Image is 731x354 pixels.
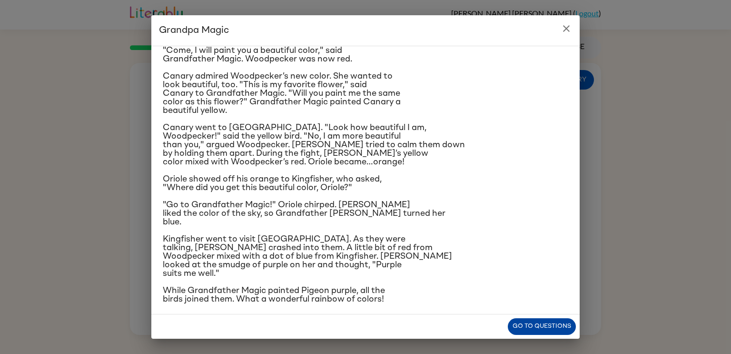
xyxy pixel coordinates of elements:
span: "Come, I will paint you a beautiful color," said Grandfather Magic. Woodpecker was now red. [163,46,352,63]
span: Canary went to [GEOGRAPHIC_DATA]. "Look how beautiful I am, Woodpecker!" said the yellow bird. "N... [163,123,465,166]
span: Canary admired Woodpecker’s new color. She wanted to look beautiful, too. "This is my favorite fl... [163,72,401,115]
span: While Grandfather Magic painted Pigeon purple, all the birds joined them. What a wonderful rainbo... [163,286,385,303]
span: Kingfisher went to visit [GEOGRAPHIC_DATA]. As they were talking, [PERSON_NAME] crashed into them... [163,235,452,278]
button: close [557,19,576,38]
button: Go to questions [508,318,576,335]
span: "Go to Grandfather Magic!" Oriole chirped. [PERSON_NAME] liked the color of the sky, so Grandfath... [163,201,445,226]
h2: Grandpa Magic [151,15,580,46]
span: Oriole showed off his orange to Kingfisher, who asked, "Where did you get this beautiful color, O... [163,175,382,192]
